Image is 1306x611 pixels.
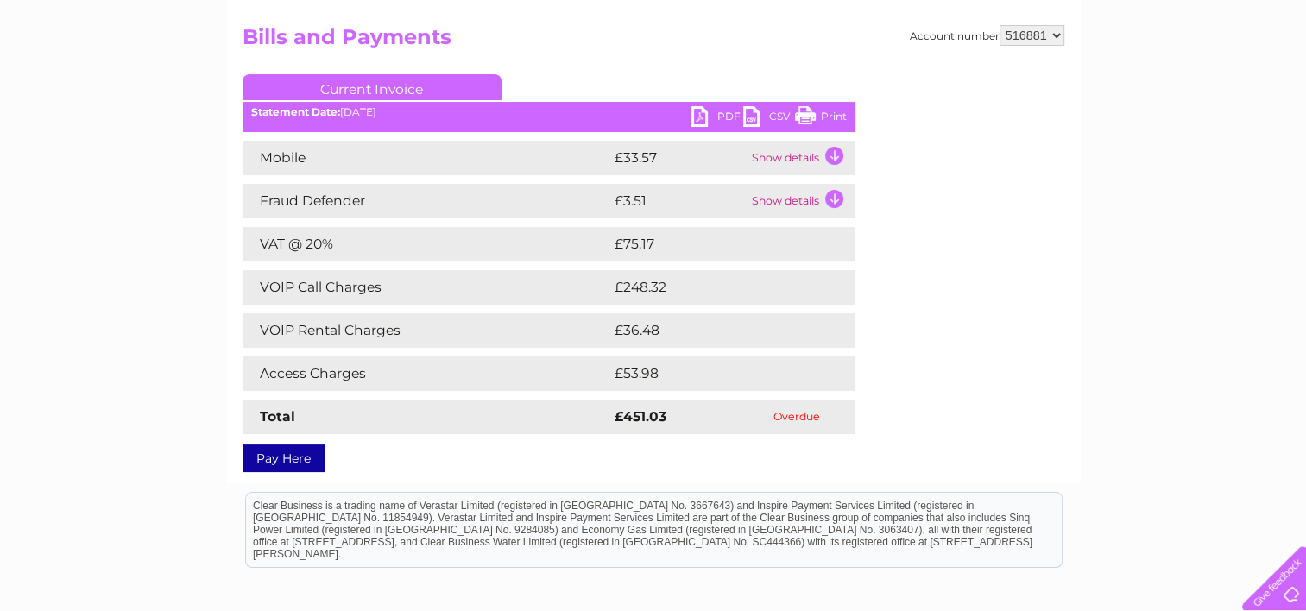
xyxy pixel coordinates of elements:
[246,9,1062,84] div: Clear Business is a trading name of Verastar Limited (registered in [GEOGRAPHIC_DATA] No. 3667643...
[615,408,666,425] strong: £451.03
[1156,73,1181,86] a: Blog
[1094,73,1145,86] a: Telecoms
[610,141,748,175] td: £33.57
[243,74,502,100] a: Current Invoice
[243,270,610,305] td: VOIP Call Charges
[243,184,610,218] td: Fraud Defender
[910,25,1064,46] div: Account number
[610,270,825,305] td: £248.32
[795,106,847,131] a: Print
[1249,73,1290,86] a: Log out
[243,141,610,175] td: Mobile
[243,25,1064,58] h2: Bills and Payments
[46,45,134,98] img: logo.png
[1002,73,1035,86] a: Water
[243,313,610,348] td: VOIP Rental Charges
[251,105,340,118] b: Statement Date:
[610,227,818,261] td: £75.17
[243,106,855,118] div: [DATE]
[260,408,295,425] strong: Total
[610,313,822,348] td: £36.48
[738,400,855,434] td: Overdue
[1191,73,1233,86] a: Contact
[610,184,748,218] td: £3.51
[1045,73,1083,86] a: Energy
[243,444,325,472] a: Pay Here
[610,356,821,391] td: £53.98
[243,227,610,261] td: VAT @ 20%
[243,356,610,391] td: Access Charges
[748,184,855,218] td: Show details
[743,106,795,131] a: CSV
[691,106,743,131] a: PDF
[748,141,855,175] td: Show details
[981,9,1100,30] a: 0333 014 3131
